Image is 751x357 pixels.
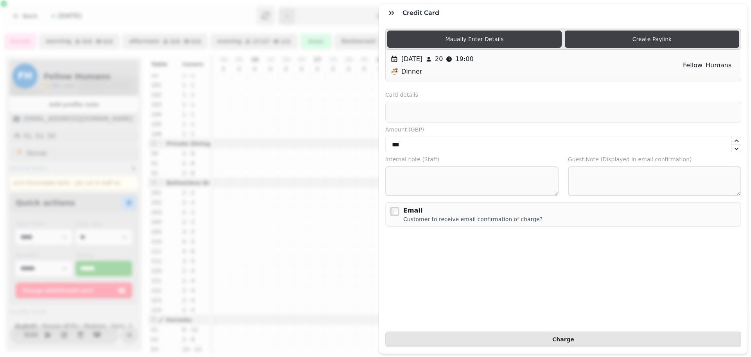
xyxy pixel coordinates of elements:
[565,31,739,48] label: Create Paylink
[403,215,543,223] div: Customer to receive email confirmation of charge?
[387,31,562,48] label: Maually Enter Details
[403,206,543,215] div: Email
[568,155,741,163] label: Guest Note (Displayed in email confirmation)
[402,8,442,18] h3: Credit Card
[392,337,735,342] span: Charge
[385,91,741,99] label: Card details
[385,332,741,347] button: Charge
[392,108,735,116] iframe: Secure payment input frame
[385,126,741,133] label: Amount ( GBP )
[385,155,559,163] label: Internal note (Staff)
